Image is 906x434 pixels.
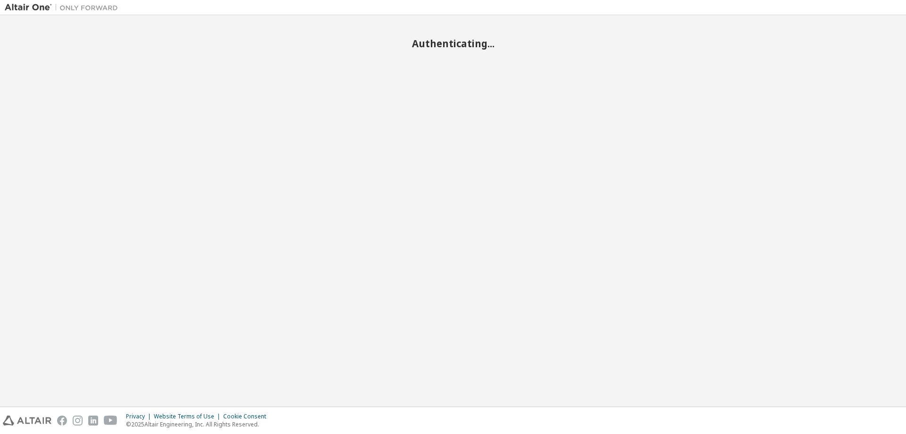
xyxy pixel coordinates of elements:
div: Privacy [126,413,154,420]
img: facebook.svg [57,416,67,425]
img: linkedin.svg [88,416,98,425]
p: © 2025 Altair Engineering, Inc. All Rights Reserved. [126,420,272,428]
div: Cookie Consent [223,413,272,420]
img: Altair One [5,3,123,12]
img: altair_logo.svg [3,416,51,425]
img: youtube.svg [104,416,117,425]
img: instagram.svg [73,416,83,425]
h2: Authenticating... [5,37,901,50]
div: Website Terms of Use [154,413,223,420]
